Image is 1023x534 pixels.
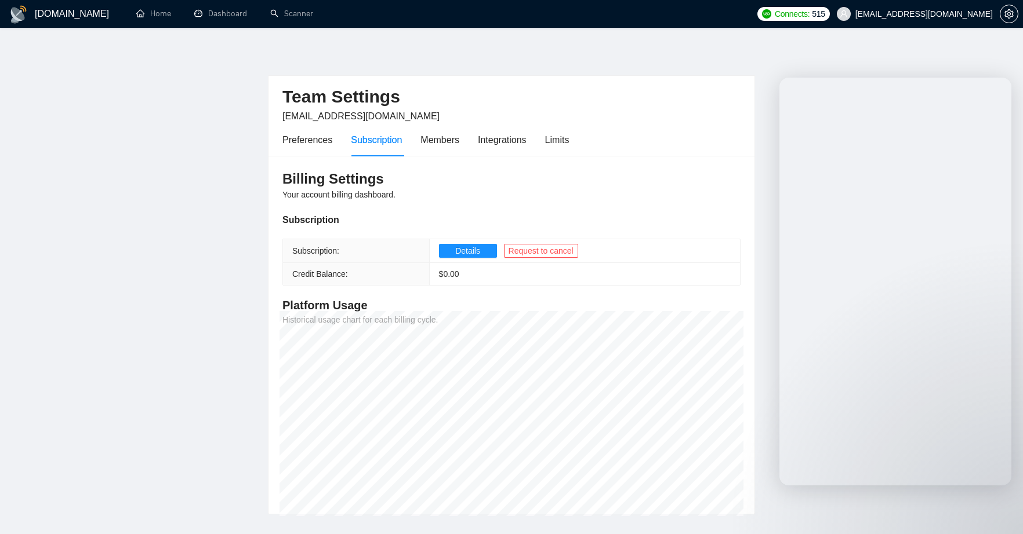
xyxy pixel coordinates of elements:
[504,244,578,258] button: Request to cancel
[1000,9,1018,19] a: setting
[194,9,247,19] a: dashboardDashboard
[282,297,741,313] h4: Platform Usage
[136,9,171,19] a: homeHome
[545,133,569,147] div: Limits
[282,85,741,109] h2: Team Settings
[270,9,313,19] a: searchScanner
[762,9,771,19] img: upwork-logo.png
[812,8,825,20] span: 515
[455,244,480,257] span: Details
[420,133,459,147] div: Members
[509,244,574,257] span: Request to cancel
[439,244,497,258] button: Details
[282,213,741,227] div: Subscription
[478,133,527,147] div: Integrations
[282,190,396,199] span: Your account billing dashboard.
[282,133,332,147] div: Preferences
[292,246,339,255] span: Subscription:
[439,269,459,279] span: $ 0.00
[1000,9,1018,19] span: setting
[840,10,848,18] span: user
[282,170,741,188] h3: Billing Settings
[1000,5,1018,23] button: setting
[282,111,440,121] span: [EMAIL_ADDRESS][DOMAIN_NAME]
[984,495,1011,522] iframe: Intercom live chat
[292,269,348,279] span: Credit Balance:
[351,133,402,147] div: Subscription
[775,8,810,20] span: Connects:
[779,78,1011,485] iframe: Intercom live chat
[9,5,28,24] img: logo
